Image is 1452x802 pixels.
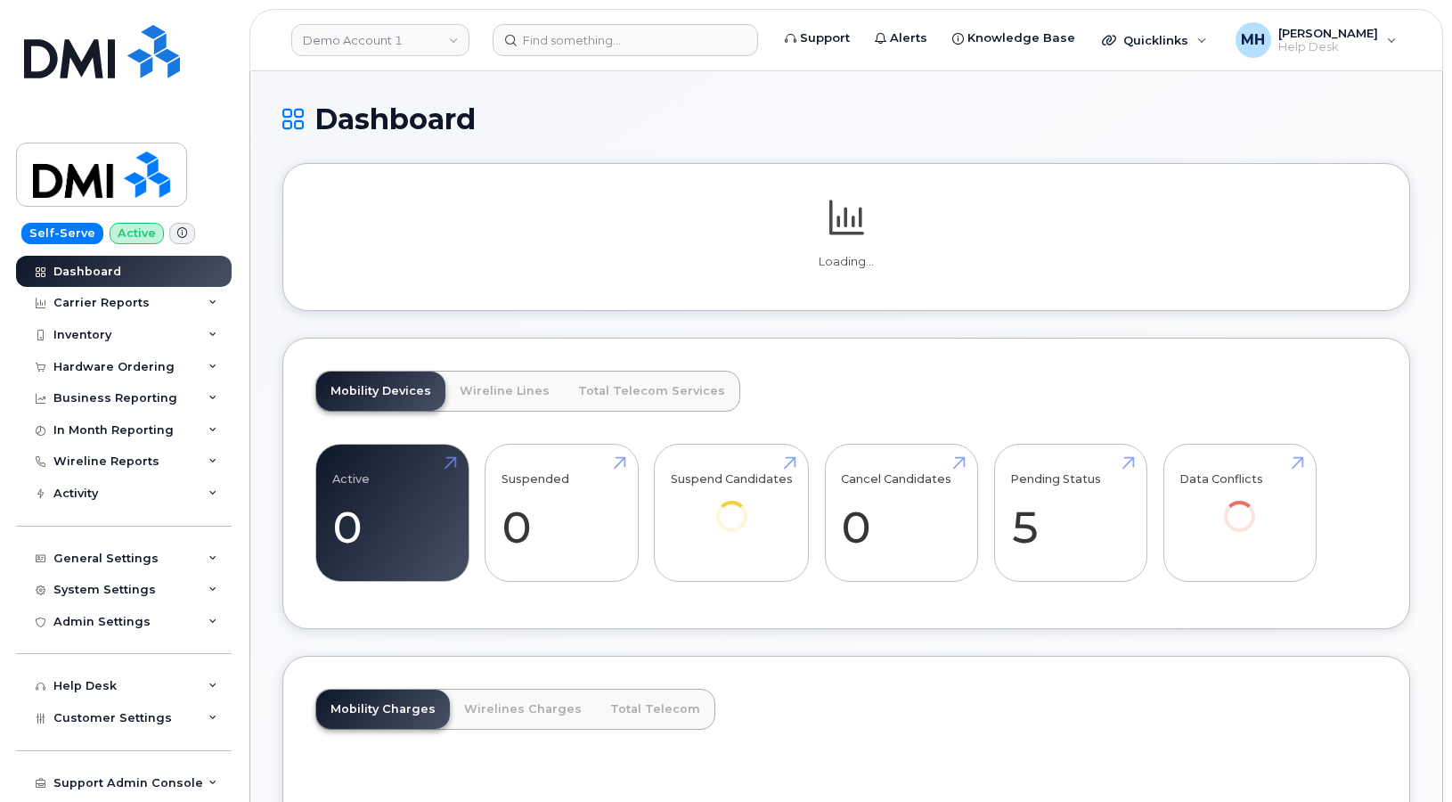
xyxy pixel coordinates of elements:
[316,690,450,729] a: Mobility Charges
[316,372,445,411] a: Mobility Devices
[1179,454,1300,557] a: Data Conflicts
[450,690,596,729] a: Wirelines Charges
[315,254,1377,270] p: Loading...
[1010,454,1130,572] a: Pending Status 5
[596,690,714,729] a: Total Telecom
[671,454,793,557] a: Suspend Candidates
[332,454,453,572] a: Active 0
[445,372,564,411] a: Wireline Lines
[502,454,622,572] a: Suspended 0
[282,103,1410,135] h1: Dashboard
[841,454,961,572] a: Cancel Candidates 0
[564,372,739,411] a: Total Telecom Services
